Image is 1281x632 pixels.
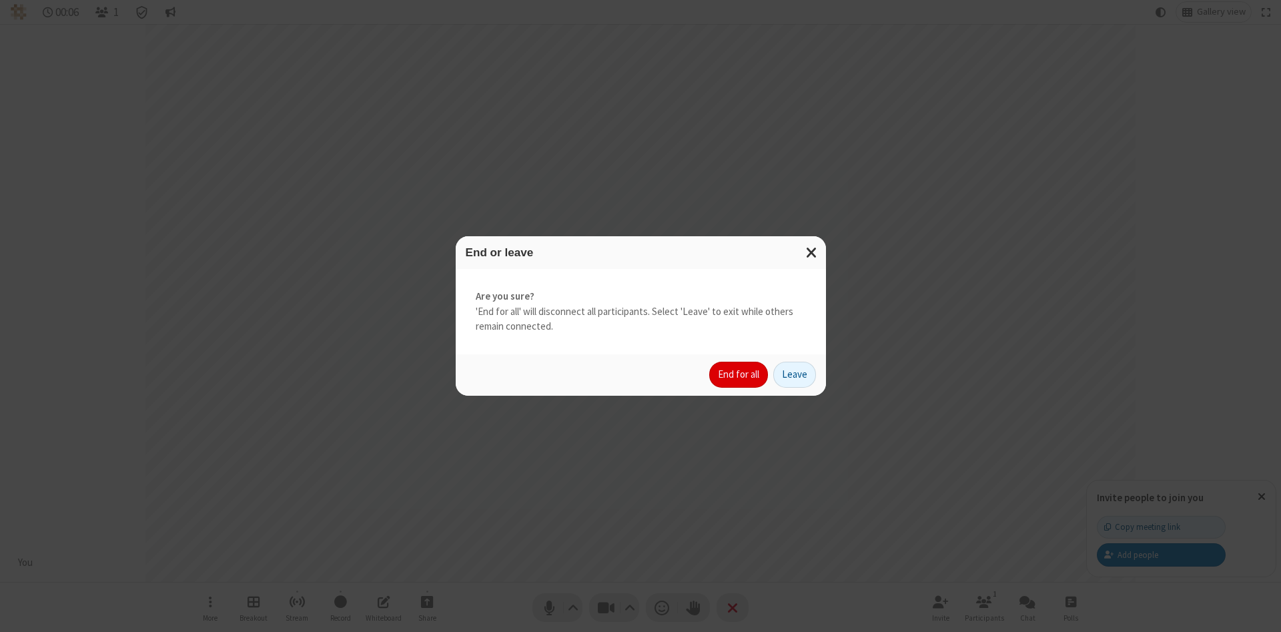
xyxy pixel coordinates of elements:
button: Close modal [798,236,826,269]
div: 'End for all' will disconnect all participants. Select 'Leave' to exit while others remain connec... [456,269,826,354]
strong: Are you sure? [476,289,806,304]
button: End for all [709,362,768,388]
h3: End or leave [466,246,816,259]
button: Leave [773,362,816,388]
